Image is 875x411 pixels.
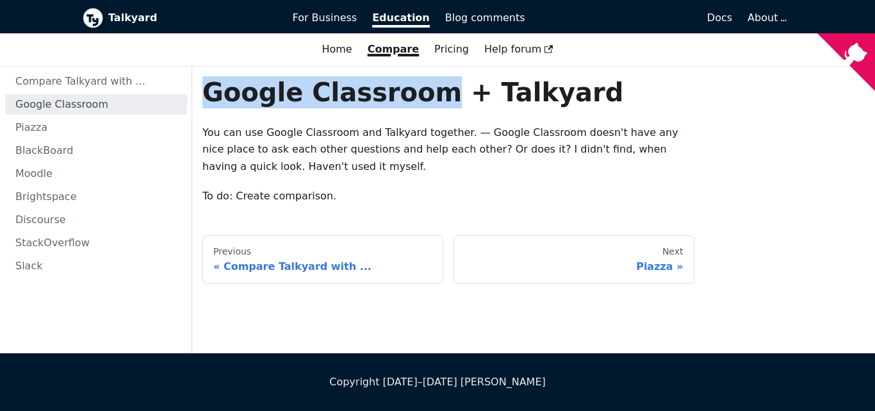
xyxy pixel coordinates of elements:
[454,235,694,284] a: NextPiazza
[5,210,187,230] a: Discourse
[314,38,359,60] a: Home
[5,233,187,253] a: StackOverflow
[83,8,103,28] img: Talkyard logo
[464,260,683,273] div: Piazza
[364,7,437,29] a: Education
[83,374,792,390] div: Copyright [DATE]–[DATE] [PERSON_NAME]
[372,12,430,28] span: Education
[533,7,740,29] a: Docs
[464,246,683,258] div: Next
[707,12,732,24] span: Docs
[213,260,432,273] div: Compare Talkyard with ...
[5,71,187,92] a: Compare Talkyard with ...
[484,43,553,55] span: Help forum
[5,94,187,115] a: Google Classroom
[427,38,477,60] a: Pricing
[5,140,187,161] a: BlackBoard
[202,188,694,205] p: To do: Create comparison.
[445,12,525,24] span: Blog comments
[293,12,357,24] span: For Business
[285,7,365,29] a: For Business
[748,12,785,24] a: About
[437,7,533,29] a: Blog comments
[5,256,187,276] a: Slack
[213,246,432,258] div: Previous
[5,117,187,138] a: Piazza
[5,164,187,184] a: Moodle
[202,76,694,108] h1: Google Classroom + Talkyard
[202,235,443,284] a: PreviousCompare Talkyard with ...
[108,10,275,26] b: Talkyard
[5,187,187,207] a: Brightspace
[202,124,694,175] p: You can use Google Classroom and Talkyard together. — Google Classroom doesn't have any nice plac...
[368,43,419,55] a: Compare
[83,8,275,28] a: Talkyard logoTalkyard
[202,235,694,284] nav: Docs pages navigation
[477,38,561,60] a: Help forum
